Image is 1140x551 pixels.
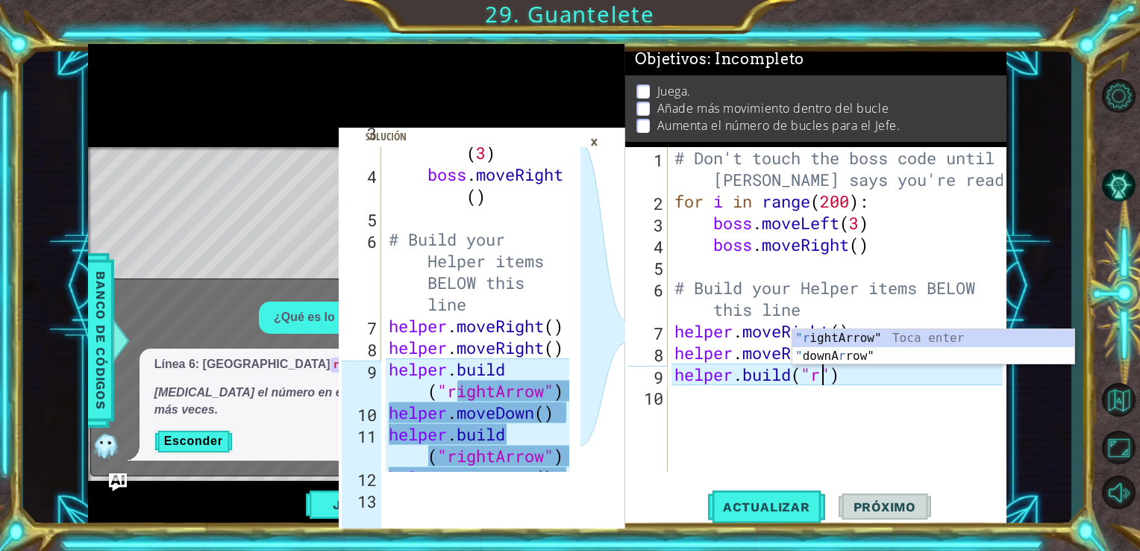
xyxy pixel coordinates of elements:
div: 9 [342,361,381,404]
div: 10 [342,404,381,426]
span: Objetivos [635,50,805,69]
button: Ask AI [109,473,127,491]
div: 8 [628,344,668,366]
div: Solución [358,129,414,144]
code: range(2) [331,358,388,373]
div: 12 [342,469,381,491]
div: 5 [628,258,668,279]
div: 13 [342,491,381,534]
span: Banco de códigos [89,263,113,417]
em: [MEDICAL_DATA] el número en el bucle para que el jefe se mueva más veces. [154,386,528,416]
div: 4 [342,166,381,209]
button: Próximo [839,488,931,526]
span: : Incompleto [707,50,804,68]
div: 4 [628,236,668,258]
div: 8 [342,339,381,361]
span: Próximo [839,500,931,515]
p: Línea 6: [GEOGRAPHIC_DATA] a [154,356,552,373]
p: Aumenta el número de bucles para el Jefe. [657,117,901,134]
button: Esconder [154,429,233,453]
span: Actualizar [708,499,825,514]
p: ¿Qué es lo siguiente que debería hacer? [274,309,504,326]
div: 11 [342,426,381,469]
div: × [583,129,606,155]
div: 2 [628,193,668,214]
div: 1 [628,149,668,193]
button: Opciones de nivel [1097,76,1140,116]
div: 3 [342,122,381,166]
button: Maximizar navegador [1097,427,1140,467]
div: 6 [628,279,668,323]
div: 3 [628,214,668,236]
button: Jugar [306,491,407,519]
div: 7 [342,317,381,339]
div: 6 [342,231,381,317]
button: Sonido apagado [1097,472,1140,512]
div: 10 [628,387,668,409]
img: AI [91,431,121,461]
p: Añade más movimiento dentro del bucle [657,100,889,116]
p: Juega. [657,83,691,99]
button: Actualizar [708,488,825,526]
button: Pista IA [1097,166,1140,206]
a: Volver al mapa [1097,376,1140,425]
div: 5 [342,209,381,231]
div: 9 [628,366,668,387]
div: 7 [628,323,668,344]
button: Volver al mapa [1097,378,1140,421]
